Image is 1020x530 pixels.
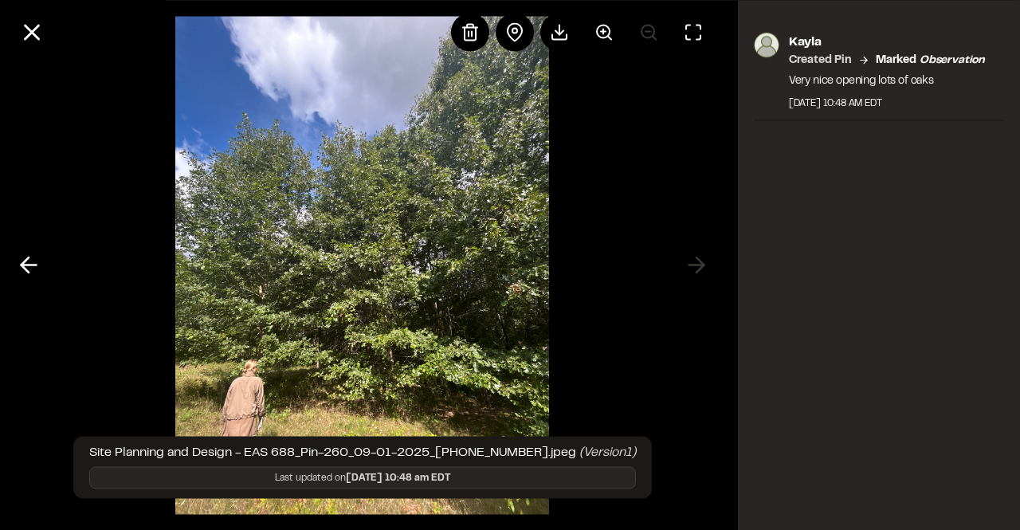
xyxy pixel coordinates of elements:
[789,72,985,89] p: Very nice opening lots of oaks
[674,13,712,51] button: Toggle Fullscreen
[585,13,623,51] button: Zoom in
[789,96,985,110] div: [DATE] 10:48 AM EDT
[10,246,48,285] button: Previous photo
[876,51,985,69] p: Marked
[789,51,852,69] p: Created Pin
[13,13,51,51] button: Close modal
[754,32,779,57] img: photo
[920,55,985,65] em: observation
[789,32,985,51] p: Kayla
[496,13,534,51] div: View pin on map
